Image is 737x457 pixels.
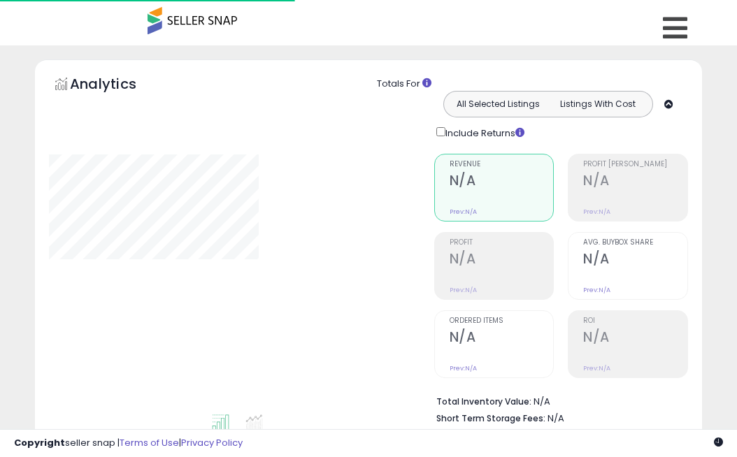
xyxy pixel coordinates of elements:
[450,364,477,372] small: Prev: N/A
[120,436,179,449] a: Terms of Use
[377,78,692,91] div: Totals For
[450,173,554,191] h2: N/A
[436,396,531,407] b: Total Inventory Value:
[583,173,687,191] h2: N/A
[14,436,65,449] strong: Copyright
[426,124,541,140] div: Include Returns
[583,239,687,247] span: Avg. Buybox Share
[181,436,243,449] a: Privacy Policy
[583,286,610,294] small: Prev: N/A
[548,95,648,113] button: Listings With Cost
[583,317,687,325] span: ROI
[450,208,477,216] small: Prev: N/A
[583,251,687,270] h2: N/A
[450,251,554,270] h2: N/A
[450,239,554,247] span: Profit
[583,161,687,168] span: Profit [PERSON_NAME]
[583,364,610,372] small: Prev: N/A
[14,437,243,450] div: seller snap | |
[450,317,554,325] span: Ordered Items
[450,161,554,168] span: Revenue
[450,286,477,294] small: Prev: N/A
[450,329,554,348] h2: N/A
[436,392,678,409] li: N/A
[448,95,548,113] button: All Selected Listings
[583,208,610,216] small: Prev: N/A
[583,329,687,348] h2: N/A
[436,412,545,424] b: Short Term Storage Fees:
[548,412,564,425] span: N/A
[70,74,164,97] h5: Analytics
